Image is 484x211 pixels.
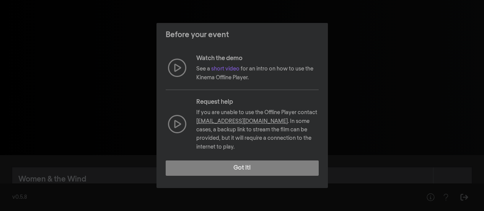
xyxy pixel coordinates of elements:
[196,54,319,63] p: Watch the demo
[196,108,319,151] p: If you are unable to use the Offline Player contact . In some cases, a backup link to stream the ...
[196,119,288,124] a: [EMAIL_ADDRESS][DOMAIN_NAME]
[156,23,328,47] header: Before your event
[211,66,240,72] a: short video
[166,160,319,176] button: Got it!
[196,98,319,107] p: Request help
[196,65,319,82] p: See a for an intro on how to use the Kinema Offline Player.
